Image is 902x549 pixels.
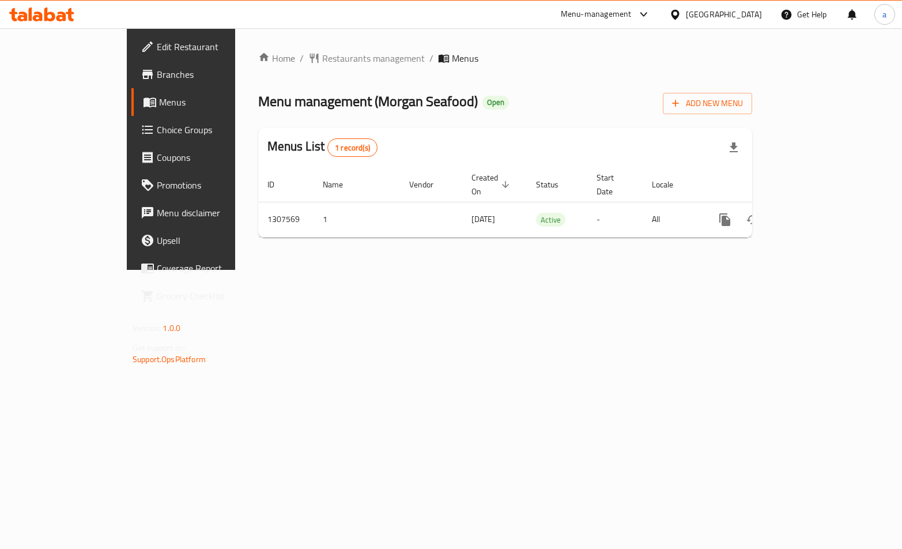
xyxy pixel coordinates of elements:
[157,289,268,303] span: Grocery Checklist
[157,178,268,192] span: Promotions
[711,206,739,234] button: more
[131,116,277,144] a: Choice Groups
[643,202,702,237] td: All
[163,321,180,336] span: 1.0.0
[663,93,752,114] button: Add New Menu
[258,167,831,238] table: enhanced table
[327,138,378,157] div: Total records count
[409,178,448,191] span: Vendor
[482,96,509,110] div: Open
[314,202,400,237] td: 1
[536,178,573,191] span: Status
[536,213,565,227] span: Active
[157,40,268,54] span: Edit Restaurant
[131,144,277,171] a: Coupons
[157,123,268,137] span: Choice Groups
[587,202,643,237] td: -
[258,88,478,114] span: Menu management ( Morgan Seafood )
[429,51,433,65] li: /
[720,134,748,161] div: Export file
[328,142,377,153] span: 1 record(s)
[652,178,688,191] span: Locale
[159,95,268,109] span: Menus
[131,33,277,61] a: Edit Restaurant
[131,171,277,199] a: Promotions
[133,352,206,367] a: Support.OpsPlatform
[267,178,289,191] span: ID
[157,206,268,220] span: Menu disclaimer
[561,7,632,21] div: Menu-management
[323,178,358,191] span: Name
[258,202,314,237] td: 1307569
[267,138,378,157] h2: Menus List
[157,151,268,164] span: Coupons
[471,212,495,227] span: [DATE]
[482,97,509,107] span: Open
[258,51,752,65] nav: breadcrumb
[702,167,831,202] th: Actions
[157,67,268,81] span: Branches
[133,340,186,355] span: Get support on:
[131,282,277,310] a: Grocery Checklist
[131,61,277,88] a: Branches
[131,227,277,254] a: Upsell
[157,261,268,275] span: Coverage Report
[739,206,767,234] button: Change Status
[131,254,277,282] a: Coverage Report
[686,8,762,21] div: [GEOGRAPHIC_DATA]
[308,51,425,65] a: Restaurants management
[133,321,161,336] span: Version:
[322,51,425,65] span: Restaurants management
[300,51,304,65] li: /
[672,96,743,111] span: Add New Menu
[452,51,478,65] span: Menus
[882,8,886,21] span: a
[157,234,268,247] span: Upsell
[471,171,513,198] span: Created On
[131,88,277,116] a: Menus
[131,199,277,227] a: Menu disclaimer
[597,171,629,198] span: Start Date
